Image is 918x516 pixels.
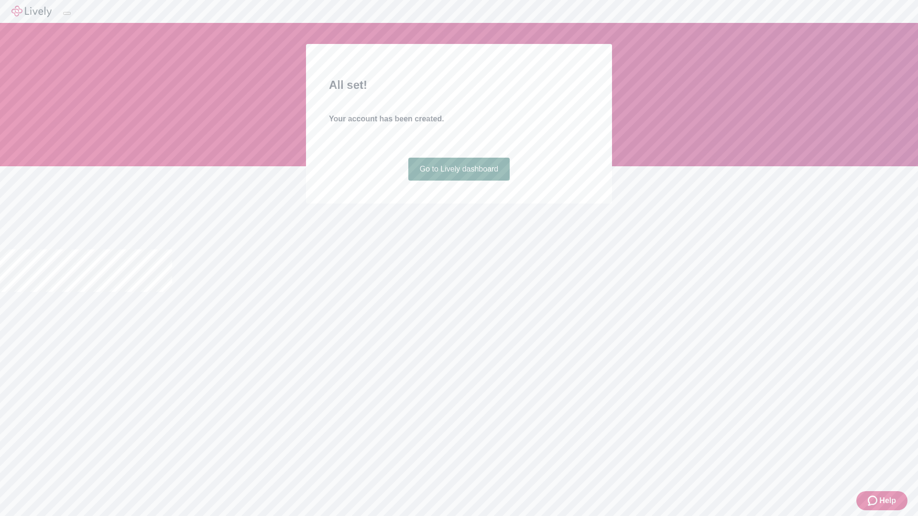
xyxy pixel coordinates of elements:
[856,491,907,510] button: Zendesk support iconHelp
[63,12,71,15] button: Log out
[408,158,510,181] a: Go to Lively dashboard
[329,113,589,125] h4: Your account has been created.
[11,6,52,17] img: Lively
[879,495,896,506] span: Help
[868,495,879,506] svg: Zendesk support icon
[329,76,589,94] h2: All set!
